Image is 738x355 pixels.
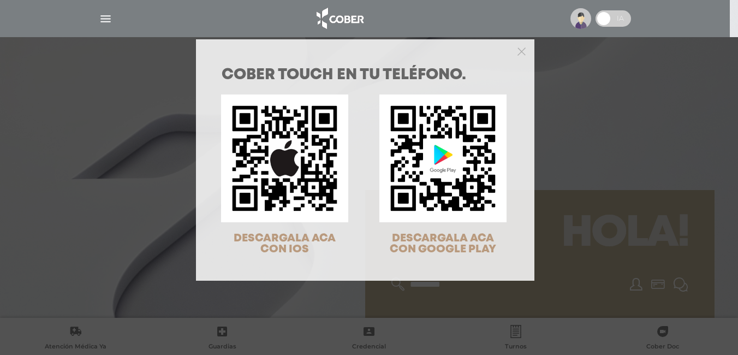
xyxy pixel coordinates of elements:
[390,233,496,255] span: DESCARGALA ACA CON GOOGLE PLAY
[517,46,526,56] button: Close
[234,233,336,255] span: DESCARGALA ACA CON IOS
[379,94,507,222] img: qr-code
[222,68,509,83] h1: COBER TOUCH en tu teléfono.
[221,94,348,222] img: qr-code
